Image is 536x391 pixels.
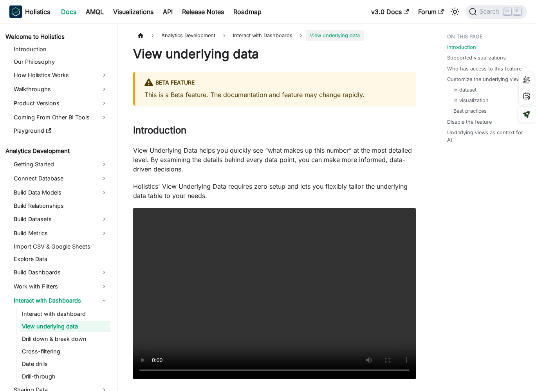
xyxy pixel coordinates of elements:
[229,5,266,18] a: Roadmap
[447,118,492,126] a: Disable the feature
[449,5,461,18] button: Switch between dark and light mode (currently light mode)
[158,5,177,18] a: API
[447,65,522,72] a: Who has access to this feature
[20,308,110,319] a: Interact with dashboard
[20,321,110,332] a: View underlying data
[133,146,416,174] p: View Underlying Data helps you quickly see “what makes up this number” at the most detailed level...
[447,76,523,83] a: Customize the underlying views
[453,107,487,115] a: Best practices
[157,30,219,41] span: Analytics Development
[133,208,416,379] video: Your browser does not support embedding video, but you can .
[11,172,110,185] a: Connect Database
[11,213,110,225] a: Build Datasets
[177,5,229,18] a: Release Notes
[20,371,110,382] a: Drill-through
[133,182,416,200] p: Holistics' View Underlying Data requires zero setup and lets you flexibly tailor the underlying d...
[3,146,110,157] a: Analytics Development
[11,266,110,279] a: Build Dashboards
[229,30,296,41] span: Interact with Dashboards
[453,86,476,94] a: In dataset
[20,346,110,357] a: Cross-filtering
[11,56,110,67] a: Our Philosophy
[366,5,413,18] a: v3.0 Docs
[108,5,158,18] a: Visualizations
[11,158,110,171] a: Getting Started
[11,44,110,55] a: Introduction
[11,69,110,81] a: How Holistics Works
[447,129,523,144] a: Underlying views as context for AI
[133,124,416,139] h2: Introduction
[133,30,416,41] nav: Breadcrumbs
[20,333,110,344] a: Drill down & break down
[25,7,50,16] b: Holistics
[144,90,406,99] p: This is a Beta feature. The documentation and feature may change rapidly.
[144,78,406,88] div: BETA FEATURE
[133,30,148,41] a: Home page
[11,241,110,252] a: Import CSV & Google Sheets
[56,5,81,18] a: Docs
[11,200,110,211] a: Build Relationships
[504,8,511,15] kbd: ⌘
[477,8,504,15] span: Search
[413,5,448,18] a: Forum
[81,5,108,18] a: AMQL
[11,125,110,136] a: Playground
[133,46,416,62] h1: View underlying data
[11,280,110,293] a: Work with Filters
[20,359,110,369] a: Date drills
[11,186,110,199] a: Build Data Models
[3,31,110,42] a: Welcome to Holistics
[513,8,521,15] kbd: K
[447,54,506,61] a: Supported visualizations
[447,43,476,51] a: Introduction
[11,111,110,124] a: Coming From Other BI Tools
[453,97,489,104] a: In visualization
[306,30,364,41] span: View underlying data
[9,5,22,18] img: Holistics
[11,97,110,110] a: Product Versions
[11,254,110,265] a: Explore Data
[466,5,527,19] button: Search (Command+K)
[11,227,110,240] a: Build Metrics
[11,83,110,95] a: Walkthroughs
[9,5,50,18] a: HolisticsHolistics
[11,294,110,307] a: Interact with Dashboards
